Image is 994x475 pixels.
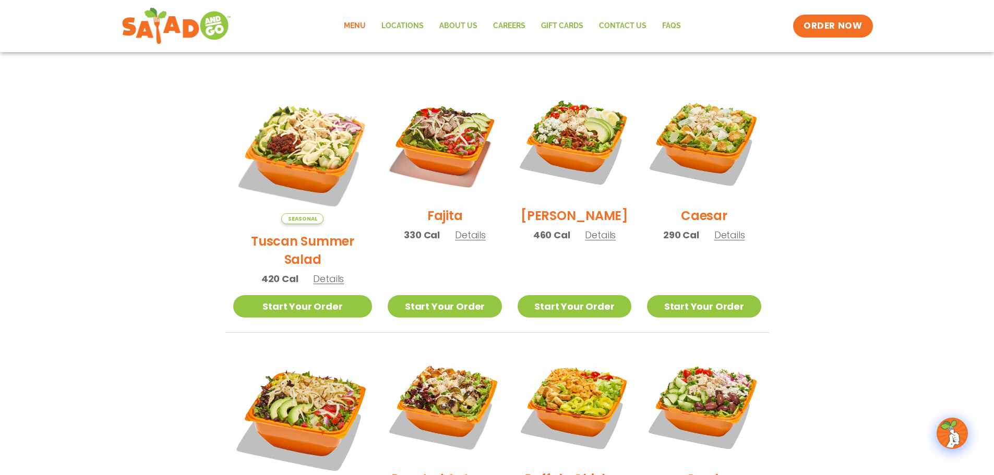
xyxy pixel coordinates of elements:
[533,228,570,242] span: 460 Cal
[432,14,485,38] a: About Us
[938,419,967,448] img: wpChatIcon
[404,228,440,242] span: 330 Cal
[591,14,654,38] a: Contact Us
[233,85,373,224] img: Product photo for Tuscan Summer Salad
[233,232,373,269] h2: Tuscan Summer Salad
[681,206,727,225] h2: Caesar
[455,228,486,241] span: Details
[793,15,872,38] a: ORDER NOW
[804,20,862,32] span: ORDER NOW
[714,228,745,241] span: Details
[663,228,699,242] span: 290 Cal
[281,213,324,224] span: Seasonal
[388,85,501,199] img: Product photo for Fajita Salad
[233,295,373,318] a: Start Your Order
[654,14,689,38] a: FAQs
[388,295,501,318] a: Start Your Order
[261,272,298,286] span: 420 Cal
[647,348,761,462] img: Product photo for Greek Salad
[485,14,533,38] a: Careers
[518,348,631,462] img: Product photo for Buffalo Chicken Salad
[374,14,432,38] a: Locations
[533,14,591,38] a: GIFT CARDS
[336,14,689,38] nav: Menu
[585,228,616,241] span: Details
[388,348,501,462] img: Product photo for Roasted Autumn Salad
[336,14,374,38] a: Menu
[521,206,628,225] h2: [PERSON_NAME]
[313,272,344,285] span: Details
[427,206,463,225] h2: Fajita
[518,85,631,199] img: Product photo for Cobb Salad
[518,295,631,318] a: Start Your Order
[647,295,761,318] a: Start Your Order
[647,85,761,199] img: Product photo for Caesar Salad
[122,5,232,47] img: new-SAG-logo-768×292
